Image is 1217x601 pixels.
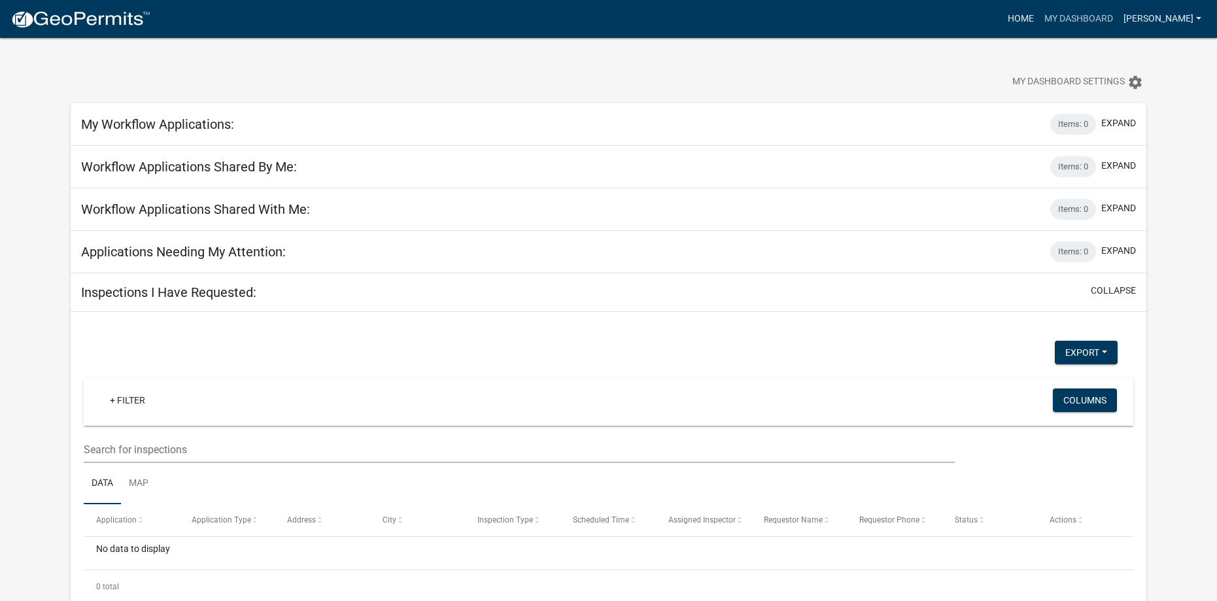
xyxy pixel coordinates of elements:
datatable-header-cell: Assigned Inspector [656,504,751,536]
input: Search for inspections [84,436,955,463]
h5: Workflow Applications Shared By Me: [81,159,297,175]
span: Assigned Inspector [668,515,736,524]
span: Application [96,515,137,524]
span: Requestor Phone [859,515,919,524]
button: My Dashboard Settingssettings [1002,69,1154,95]
a: Home [1003,7,1039,31]
datatable-header-cell: Requestor Phone [847,504,942,536]
span: Address [287,515,316,524]
datatable-header-cell: Actions [1037,504,1133,536]
button: Columns [1053,388,1117,412]
div: Items: 0 [1050,156,1096,177]
span: Application Type [192,515,251,524]
h5: Inspections I Have Requested: [81,284,256,300]
span: Status [955,515,978,524]
datatable-header-cell: Scheduled Time [560,504,656,536]
datatable-header-cell: Status [942,504,1037,536]
datatable-header-cell: Requestor Name [751,504,847,536]
a: My Dashboard [1039,7,1118,31]
span: City [383,515,396,524]
button: collapse [1091,284,1136,298]
span: Requestor Name [764,515,823,524]
h5: My Workflow Applications: [81,116,234,132]
div: Items: 0 [1050,199,1096,220]
button: Export [1055,341,1118,364]
button: expand [1101,159,1136,173]
button: expand [1101,116,1136,130]
datatable-header-cell: Application [84,504,179,536]
h5: Applications Needing My Attention: [81,244,286,260]
a: [PERSON_NAME] [1118,7,1207,31]
button: expand [1101,244,1136,258]
button: expand [1101,201,1136,215]
datatable-header-cell: Application Type [179,504,275,536]
datatable-header-cell: Inspection Type [465,504,560,536]
i: settings [1127,75,1143,90]
a: Map [121,463,156,505]
h5: Workflow Applications Shared With Me: [81,201,310,217]
span: My Dashboard Settings [1012,75,1125,90]
datatable-header-cell: City [369,504,465,536]
span: Actions [1050,515,1076,524]
a: Data [84,463,121,505]
span: Scheduled Time [573,515,629,524]
a: + Filter [99,388,156,412]
div: Items: 0 [1050,241,1096,262]
span: Inspection Type [477,515,533,524]
datatable-header-cell: Address [275,504,370,536]
div: No data to display [84,537,1133,570]
div: Items: 0 [1050,114,1096,135]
